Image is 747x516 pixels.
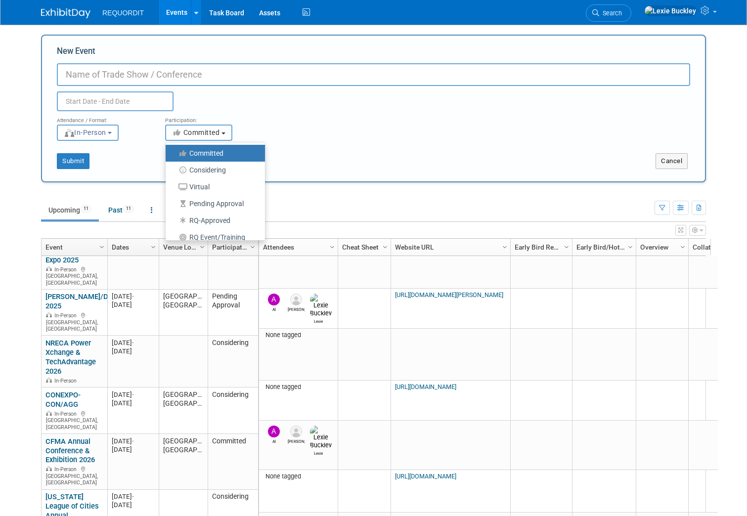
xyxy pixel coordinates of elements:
[515,239,566,256] a: Early Bird Registration Ends
[45,437,95,465] a: CFMA Annual Conference & Exhibition 2026
[290,426,302,437] img: Joe Brogni
[132,391,134,398] span: -
[288,437,305,444] div: Joe Brogni
[327,239,338,254] a: Column Settings
[112,445,154,454] div: [DATE]
[45,265,103,287] div: [GEOGRAPHIC_DATA], [GEOGRAPHIC_DATA]
[45,409,103,431] div: [GEOGRAPHIC_DATA], [GEOGRAPHIC_DATA]
[45,292,142,310] a: [PERSON_NAME]/Dimensions 2025
[81,205,91,213] span: 11
[57,125,119,141] button: In-Person
[208,387,258,434] td: Considering
[208,336,258,387] td: Considering
[54,411,80,417] span: In-Person
[197,239,208,254] a: Column Settings
[57,111,150,124] div: Attendance / Format:
[678,239,689,254] a: Column Settings
[54,378,80,384] span: In-Person
[586,4,631,22] a: Search
[159,387,208,434] td: [GEOGRAPHIC_DATA], [GEOGRAPHIC_DATA]
[310,449,327,456] div: Lexie Buckley
[45,239,101,256] a: Event
[57,153,89,169] button: Submit
[112,437,154,445] div: [DATE]
[342,239,384,256] a: Cheat Sheet
[171,164,255,176] label: Considering
[112,390,154,399] div: [DATE]
[395,473,456,480] a: [URL][DOMAIN_NAME]
[288,305,305,312] div: Joe Brogni
[310,294,332,317] img: Lexie Buckley
[46,411,52,416] img: In-Person Event
[263,383,334,391] div: None tagged
[41,8,90,18] img: ExhibitDay
[626,243,634,251] span: Column Settings
[45,237,89,264] a: IOFM Fall Conference & Expo 2025
[45,390,81,409] a: CONEXPO-CON/AGG
[268,294,280,305] img: Al Kundrik
[112,292,154,301] div: [DATE]
[501,243,509,251] span: Column Settings
[57,45,95,61] label: New Event
[171,231,255,244] label: RQ Event/Training
[576,239,629,256] a: Early Bird/Hotel Discounted Rate Deadline
[381,243,389,251] span: Column Settings
[163,239,201,256] a: Venue Location
[248,239,259,254] a: Column Settings
[208,234,258,290] td: Pending Approval
[41,201,99,219] a: Upcoming11
[172,129,220,136] span: Committed
[328,243,336,251] span: Column Settings
[263,239,331,256] a: Attendees
[693,239,740,256] a: Collaterals
[112,492,154,501] div: [DATE]
[310,317,327,324] div: Lexie Buckley
[310,426,332,449] img: Lexie Buckley
[212,239,252,256] a: Participation
[171,180,255,193] label: Virtual
[563,243,571,251] span: Column Settings
[132,339,134,346] span: -
[132,437,134,445] span: -
[562,239,572,254] a: Column Settings
[112,399,154,407] div: [DATE]
[54,466,80,473] span: In-Person
[46,378,52,383] img: In-Person Event
[57,91,174,111] input: Start Date - End Date
[268,426,280,437] img: Al Kundrik
[208,434,258,490] td: Committed
[644,5,697,16] img: Lexie Buckley
[656,153,688,169] button: Cancel
[159,434,208,490] td: [GEOGRAPHIC_DATA], [GEOGRAPHIC_DATA]
[132,293,134,300] span: -
[98,243,106,251] span: Column Settings
[123,205,134,213] span: 11
[112,347,154,355] div: [DATE]
[97,239,108,254] a: Column Settings
[171,214,255,227] label: RQ-Approved
[395,239,504,256] a: Website URL
[290,294,302,305] img: Joe Brogni
[500,239,511,254] a: Column Settings
[102,9,144,17] span: REQUORDIT
[101,201,141,219] a: Past11
[208,290,258,336] td: Pending Approval
[54,266,80,273] span: In-Person
[263,331,334,339] div: None tagged
[265,305,283,312] div: Al Kundrik
[599,9,622,17] span: Search
[265,437,283,444] div: Al Kundrik
[159,234,208,290] td: [GEOGRAPHIC_DATA], [GEOGRAPHIC_DATA]
[171,147,255,160] label: Committed
[46,266,52,271] img: In-Person Event
[45,339,96,376] a: NRECA Power Xchange & TechAdvantage 2026
[112,339,154,347] div: [DATE]
[159,290,208,336] td: [GEOGRAPHIC_DATA], [GEOGRAPHIC_DATA]
[263,473,334,480] div: None tagged
[148,239,159,254] a: Column Settings
[112,501,154,509] div: [DATE]
[45,465,103,486] div: [GEOGRAPHIC_DATA], [GEOGRAPHIC_DATA]
[380,239,391,254] a: Column Settings
[165,111,259,124] div: Participation:
[165,125,232,141] button: Committed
